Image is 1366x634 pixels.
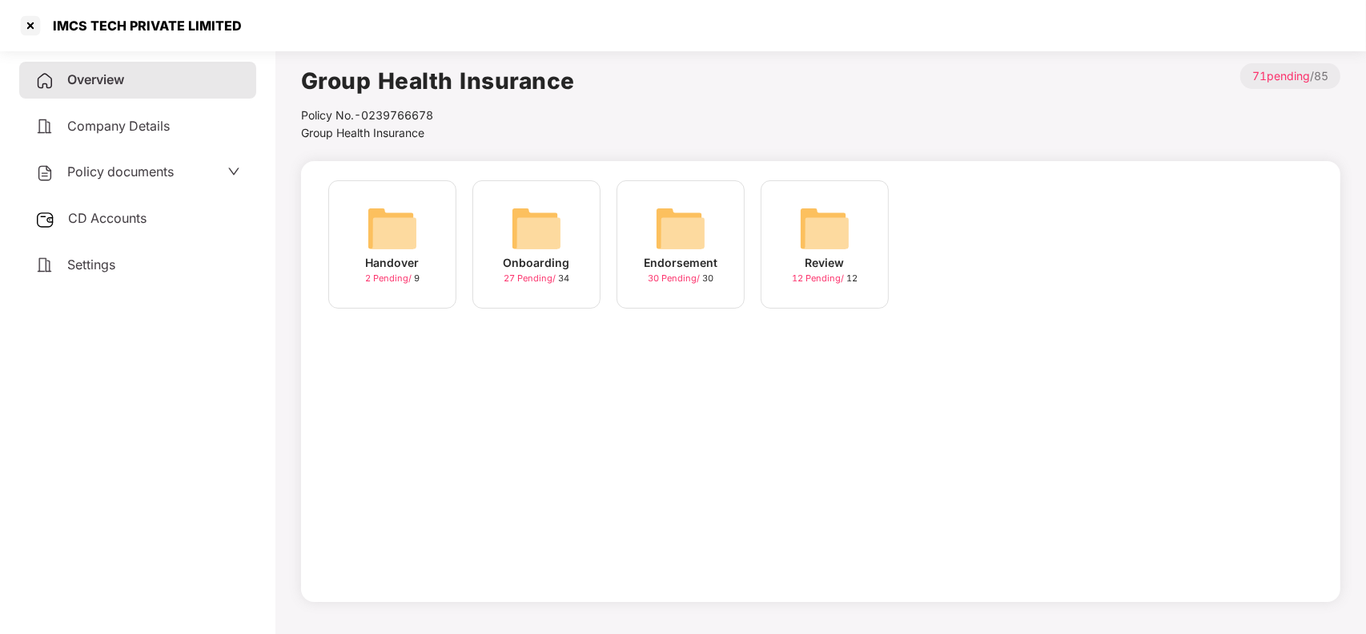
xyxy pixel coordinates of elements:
img: svg+xml;base64,PHN2ZyB4bWxucz0iaHR0cDovL3d3dy53My5vcmcvMjAwMC9zdmciIHdpZHRoPSI2NCIgaGVpZ2h0PSI2NC... [511,203,562,254]
span: Company Details [67,118,170,134]
span: Group Health Insurance [301,126,424,139]
img: svg+xml;base64,PHN2ZyB4bWxucz0iaHR0cDovL3d3dy53My5vcmcvMjAwMC9zdmciIHdpZHRoPSI2NCIgaGVpZ2h0PSI2NC... [655,203,706,254]
div: IMCS TECH PRIVATE LIMITED [43,18,242,34]
span: 71 pending [1252,69,1310,83]
span: Overview [67,71,124,87]
div: Endorsement [644,254,717,272]
h1: Group Health Insurance [301,63,575,99]
div: Onboarding [504,254,570,272]
span: down [227,165,240,178]
span: 2 Pending / [365,273,414,284]
img: svg+xml;base64,PHN2ZyB4bWxucz0iaHR0cDovL3d3dy53My5vcmcvMjAwMC9zdmciIHdpZHRoPSIyNCIgaGVpZ2h0PSIyNC... [35,256,54,275]
p: / 85 [1240,63,1340,89]
img: svg+xml;base64,PHN2ZyB4bWxucz0iaHR0cDovL3d3dy53My5vcmcvMjAwMC9zdmciIHdpZHRoPSI2NCIgaGVpZ2h0PSI2NC... [367,203,418,254]
img: svg+xml;base64,PHN2ZyB4bWxucz0iaHR0cDovL3d3dy53My5vcmcvMjAwMC9zdmciIHdpZHRoPSIyNCIgaGVpZ2h0PSIyNC... [35,117,54,136]
span: Policy documents [67,164,174,180]
div: Review [806,254,845,272]
span: CD Accounts [68,210,147,226]
img: svg+xml;base64,PHN2ZyB4bWxucz0iaHR0cDovL3d3dy53My5vcmcvMjAwMC9zdmciIHdpZHRoPSIyNCIgaGVpZ2h0PSIyNC... [35,164,54,183]
img: svg+xml;base64,PHN2ZyB4bWxucz0iaHR0cDovL3d3dy53My5vcmcvMjAwMC9zdmciIHdpZHRoPSIyNCIgaGVpZ2h0PSIyNC... [35,71,54,91]
span: 27 Pending / [504,273,558,284]
div: 9 [365,272,420,285]
div: 34 [504,272,569,285]
span: Settings [67,256,115,273]
div: Handover [366,254,420,272]
img: svg+xml;base64,PHN2ZyB3aWR0aD0iMjUiIGhlaWdodD0iMjQiIHZpZXdCb3g9IjAgMCAyNSAyNCIgZmlsbD0ibm9uZSIgeG... [35,210,55,229]
img: svg+xml;base64,PHN2ZyB4bWxucz0iaHR0cDovL3d3dy53My5vcmcvMjAwMC9zdmciIHdpZHRoPSI2NCIgaGVpZ2h0PSI2NC... [799,203,850,254]
span: 30 Pending / [648,273,702,284]
div: 30 [648,272,713,285]
div: Policy No.- 0239766678 [301,107,575,124]
span: 12 Pending / [792,273,846,284]
div: 12 [792,272,858,285]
